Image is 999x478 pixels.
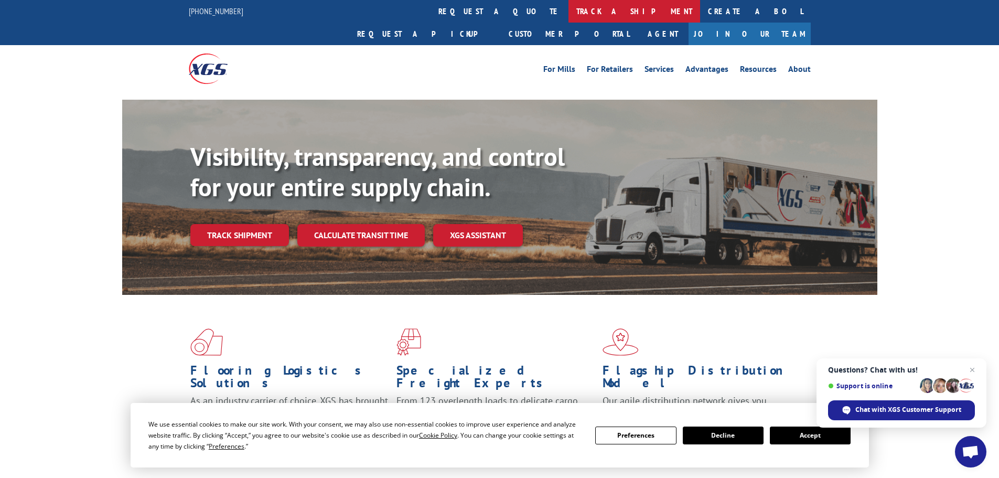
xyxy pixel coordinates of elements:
span: Cookie Policy [419,431,457,440]
span: Preferences [209,442,244,451]
a: Customer Portal [501,23,637,45]
a: XGS ASSISTANT [433,224,523,247]
h1: Flooring Logistics Solutions [190,364,389,395]
a: Services [644,65,674,77]
button: Accept [770,427,851,444]
p: From 123 overlength loads to delicate cargo, our experienced staff knows the best way to move you... [396,395,595,441]
a: For Mills [543,65,575,77]
a: Advantages [685,65,728,77]
a: About [788,65,811,77]
a: Join Our Team [689,23,811,45]
h1: Specialized Freight Experts [396,364,595,395]
a: Calculate transit time [297,224,425,247]
div: Chat with XGS Customer Support [828,400,975,420]
span: Our agile distribution network gives you nationwide inventory management on demand. [603,395,796,419]
a: Track shipment [190,224,289,246]
a: Resources [740,65,777,77]
a: [PHONE_NUMBER] [189,6,243,16]
div: Open chat [955,436,986,468]
span: Questions? Chat with us! [828,366,975,374]
button: Preferences [595,427,676,444]
div: Cookie Consent Prompt [131,403,869,468]
a: Agent [637,23,689,45]
h1: Flagship Distribution Model [603,364,801,395]
button: Decline [683,427,764,444]
a: Request a pickup [349,23,501,45]
a: For Retailers [587,65,633,77]
span: Support is online [828,382,916,390]
div: We use essential cookies to make our site work. With your consent, we may also use non-essential ... [148,419,583,452]
img: xgs-icon-flagship-distribution-model-red [603,328,639,356]
img: xgs-icon-total-supply-chain-intelligence-red [190,328,223,356]
b: Visibility, transparency, and control for your entire supply chain. [190,140,565,203]
img: xgs-icon-focused-on-flooring-red [396,328,421,356]
span: Close chat [966,364,979,376]
span: As an industry carrier of choice, XGS has brought innovation and dedication to flooring logistics... [190,395,388,432]
span: Chat with XGS Customer Support [855,405,961,415]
